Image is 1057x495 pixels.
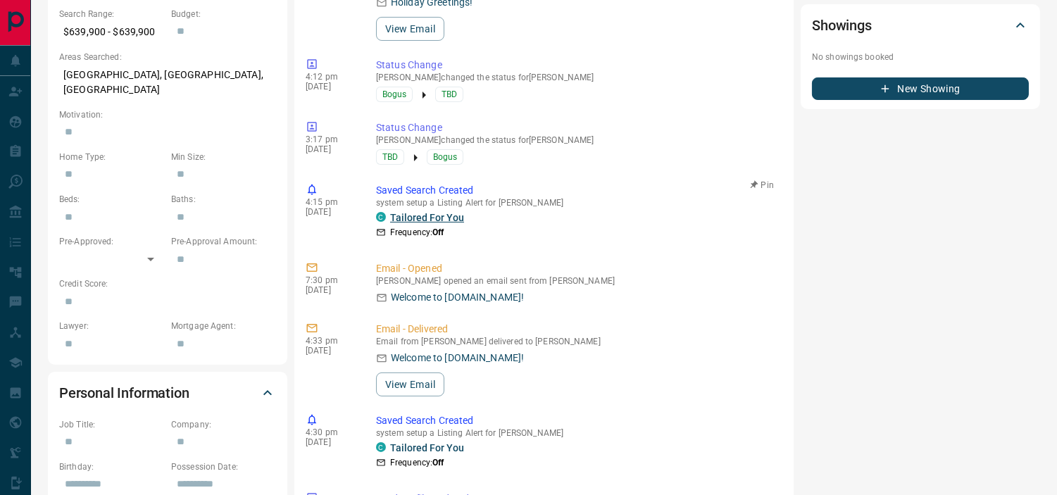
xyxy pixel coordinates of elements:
[59,108,276,121] p: Motivation:
[59,8,164,20] p: Search Range:
[382,87,406,101] span: Bogus
[306,144,355,154] p: [DATE]
[432,458,444,468] strong: Off
[59,382,189,404] h2: Personal Information
[390,226,444,239] p: Frequency:
[171,320,276,332] p: Mortgage Agent:
[376,337,777,346] p: Email from [PERSON_NAME] delivered to [PERSON_NAME]
[59,193,164,206] p: Beds:
[59,320,164,332] p: Lawyer:
[306,427,355,437] p: 4:30 pm
[376,428,777,438] p: system setup a Listing Alert for [PERSON_NAME]
[59,20,164,44] p: $639,900 - $639,900
[382,150,398,164] span: TBD
[171,460,276,473] p: Possession Date:
[376,261,777,276] p: Email - Opened
[812,8,1029,42] div: Showings
[171,151,276,163] p: Min Size:
[306,437,355,447] p: [DATE]
[376,135,777,145] p: [PERSON_NAME] changed the status for [PERSON_NAME]
[433,150,457,164] span: Bogus
[171,193,276,206] p: Baths:
[306,346,355,356] p: [DATE]
[171,418,276,431] p: Company:
[376,372,444,396] button: View Email
[306,134,355,144] p: 3:17 pm
[376,120,777,135] p: Status Change
[59,235,164,248] p: Pre-Approved:
[376,413,777,428] p: Saved Search Created
[59,460,164,473] p: Birthday:
[306,72,355,82] p: 4:12 pm
[376,212,386,222] div: condos.ca
[306,207,355,217] p: [DATE]
[171,8,276,20] p: Budget:
[391,351,524,365] p: Welcome to [DOMAIN_NAME]!
[391,290,524,305] p: Welcome to [DOMAIN_NAME]!
[390,212,464,223] a: Tailored For You
[376,183,777,198] p: Saved Search Created
[376,322,777,337] p: Email - Delivered
[376,276,777,286] p: [PERSON_NAME] opened an email sent from [PERSON_NAME]
[812,51,1029,63] p: No showings booked
[376,442,386,452] div: condos.ca
[59,51,276,63] p: Areas Searched:
[376,58,777,73] p: Status Change
[432,227,444,237] strong: Off
[306,336,355,346] p: 4:33 pm
[376,17,444,41] button: View Email
[812,77,1029,100] button: New Showing
[390,442,464,453] a: Tailored For You
[306,197,355,207] p: 4:15 pm
[59,151,164,163] p: Home Type:
[59,376,276,410] div: Personal Information
[742,179,782,192] button: Pin
[306,285,355,295] p: [DATE]
[306,82,355,92] p: [DATE]
[171,235,276,248] p: Pre-Approval Amount:
[59,63,276,101] p: [GEOGRAPHIC_DATA], [GEOGRAPHIC_DATA], [GEOGRAPHIC_DATA]
[59,418,164,431] p: Job Title:
[442,87,457,101] span: TBD
[376,198,777,208] p: system setup a Listing Alert for [PERSON_NAME]
[390,456,444,469] p: Frequency:
[376,73,777,82] p: [PERSON_NAME] changed the status for [PERSON_NAME]
[306,275,355,285] p: 7:30 pm
[812,14,872,37] h2: Showings
[59,277,276,290] p: Credit Score:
